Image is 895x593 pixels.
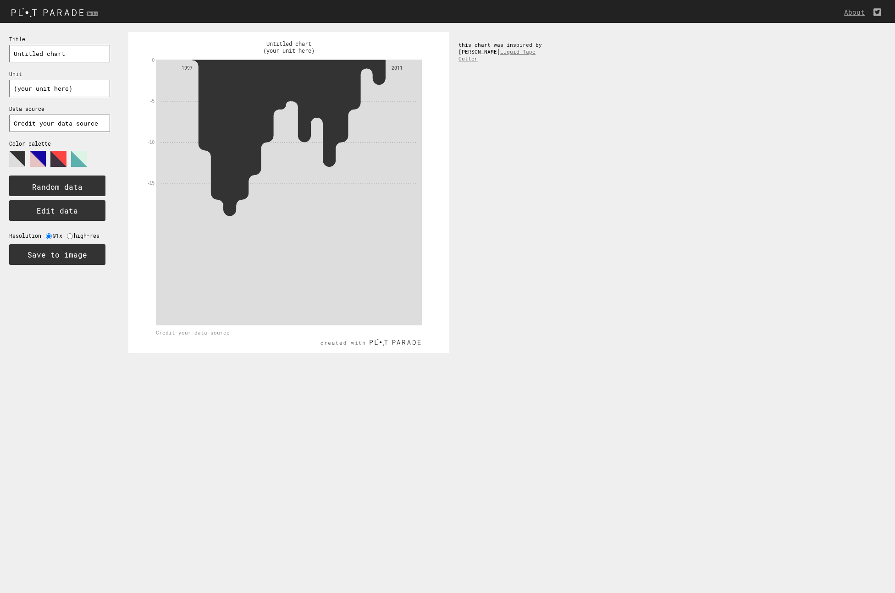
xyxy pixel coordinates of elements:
text: -10 [148,140,155,145]
text: 0 [152,58,155,63]
a: About [844,8,869,16]
tspan: 1997 [182,65,193,71]
text: -5 [150,99,155,104]
a: Liquid Tape Cutter [459,48,536,62]
text: -15 [148,181,155,186]
text: Untitled chart [266,40,311,47]
label: @1x [53,232,67,239]
text: Credit your data source [156,329,230,336]
button: Save to image [9,244,105,265]
p: Data source [9,105,110,112]
button: Edit data [9,200,105,221]
p: Color palette [9,140,110,147]
text: Random data [32,182,83,192]
label: high-res [74,232,104,239]
div: this chart was inspired by [PERSON_NAME] [449,32,559,71]
p: Title [9,36,110,43]
tspan: 2011 [392,65,403,71]
label: Resolution [9,232,46,239]
p: Unit [9,71,110,77]
text: (your unit here) [263,47,315,54]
